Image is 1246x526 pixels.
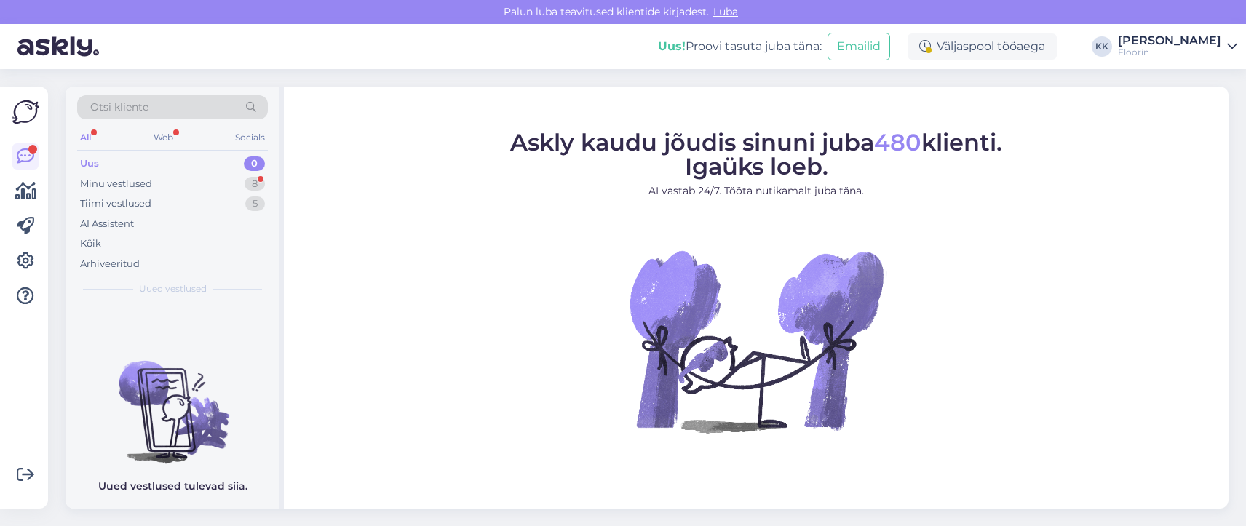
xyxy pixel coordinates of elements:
[244,156,265,171] div: 0
[245,177,265,191] div: 8
[510,127,1002,180] span: Askly kaudu jõudis sinuni juba klienti. Igaüks loeb.
[828,33,890,60] button: Emailid
[77,128,94,147] div: All
[80,156,99,171] div: Uus
[151,128,176,147] div: Web
[709,5,742,18] span: Luba
[908,33,1057,60] div: Väljaspool tööaega
[1092,36,1112,57] div: KK
[12,98,39,126] img: Askly Logo
[1118,35,1237,58] a: [PERSON_NAME]Floorin
[139,282,207,295] span: Uued vestlused
[90,100,148,115] span: Otsi kliente
[80,257,140,271] div: Arhiveeritud
[232,128,268,147] div: Socials
[80,196,151,211] div: Tiimi vestlused
[80,217,134,231] div: AI Assistent
[625,210,887,471] img: No Chat active
[1118,35,1221,47] div: [PERSON_NAME]
[98,479,247,494] p: Uued vestlused tulevad siia.
[66,335,279,466] img: No chats
[80,177,152,191] div: Minu vestlused
[510,183,1002,198] p: AI vastab 24/7. Tööta nutikamalt juba täna.
[1118,47,1221,58] div: Floorin
[245,196,265,211] div: 5
[874,127,921,156] span: 480
[658,39,686,53] b: Uus!
[80,236,101,251] div: Kõik
[658,38,822,55] div: Proovi tasuta juba täna:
